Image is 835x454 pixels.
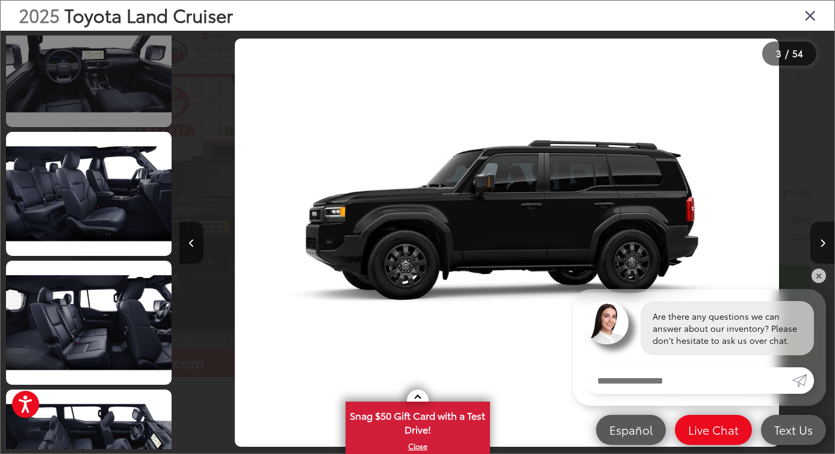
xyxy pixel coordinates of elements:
img: 2025 Toyota Land Cruiser Land Cruiser [235,39,780,447]
button: Next image [810,222,834,264]
input: Enter your message [585,367,792,394]
span: / [784,49,790,58]
span: 2025 [19,2,60,28]
span: 3 [776,46,781,60]
i: Close gallery [804,7,816,23]
img: Agent profile photo [585,301,629,344]
a: Español [596,415,666,445]
span: 54 [792,46,803,60]
div: Are there any questions we can answer about our inventory? Please don't hesitate to ask us over c... [641,301,814,355]
button: Previous image [179,222,203,264]
span: Live Chat [682,422,745,437]
a: Submit [792,367,814,394]
span: Español [603,422,659,437]
a: Live Chat [675,415,752,445]
div: 2025 Toyota Land Cruiser Land Cruiser 2 [179,39,834,447]
span: Snag $50 Gift Card with a Test Drive! [347,403,489,440]
span: Toyota Land Cruiser [64,2,233,28]
img: 2025 Toyota Land Cruiser Land Cruiser [4,260,173,386]
a: Text Us [761,415,826,445]
img: 2025 Toyota Land Cruiser Land Cruiser [4,131,173,257]
span: Text Us [768,422,819,437]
